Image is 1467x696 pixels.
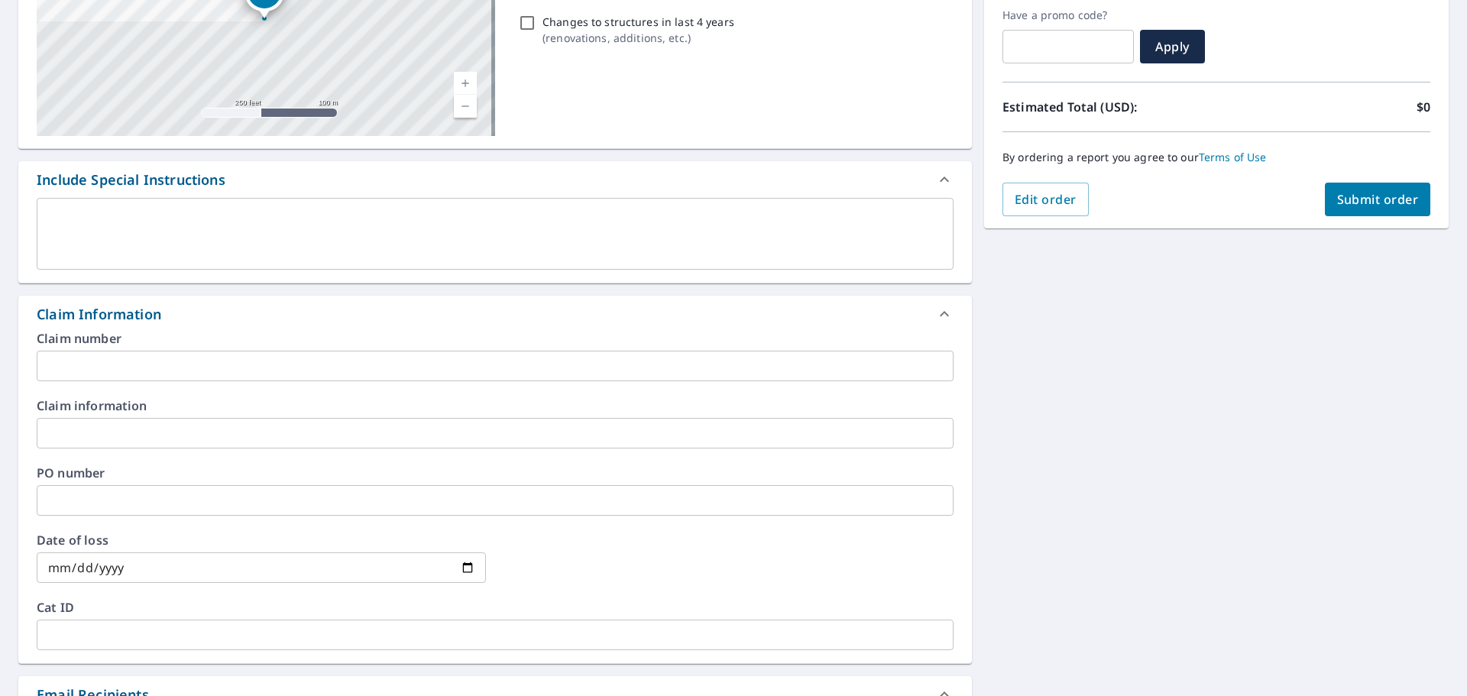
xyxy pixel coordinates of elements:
button: Apply [1140,30,1205,63]
a: Current Level 17, Zoom Out [454,95,477,118]
label: Cat ID [37,601,954,613]
span: Submit order [1337,191,1419,208]
label: Date of loss [37,534,486,546]
button: Edit order [1002,183,1089,216]
div: Include Special Instructions [18,161,972,198]
p: $0 [1417,98,1430,116]
span: Apply [1152,38,1193,55]
div: Claim Information [37,304,161,325]
div: Include Special Instructions [37,170,225,190]
button: Submit order [1325,183,1431,216]
p: ( renovations, additions, etc. ) [542,30,734,46]
p: By ordering a report you agree to our [1002,151,1430,164]
span: Edit order [1015,191,1077,208]
p: Estimated Total (USD): [1002,98,1216,116]
label: Have a promo code? [1002,8,1134,22]
a: Current Level 17, Zoom In [454,72,477,95]
p: Changes to structures in last 4 years [542,14,734,30]
label: Claim information [37,400,954,412]
div: Claim Information [18,296,972,332]
a: Terms of Use [1199,150,1267,164]
label: Claim number [37,332,954,345]
label: PO number [37,467,954,479]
